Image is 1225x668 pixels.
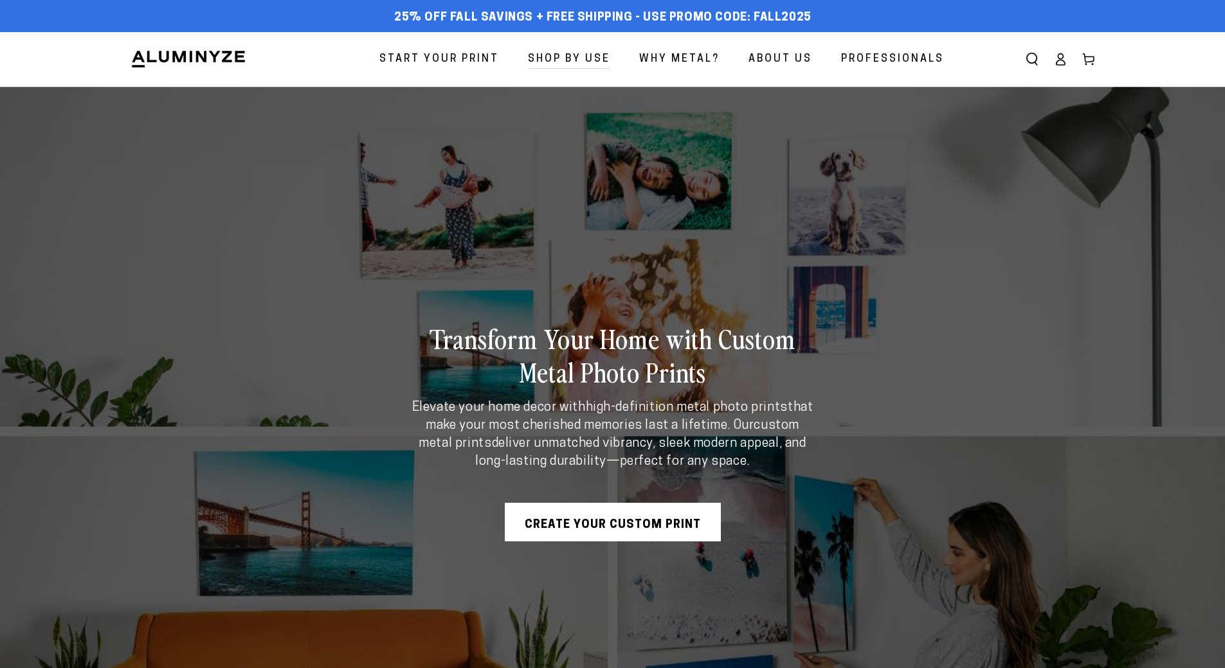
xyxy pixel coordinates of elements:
img: Aluminyze [131,50,246,69]
span: Shop By Use [528,50,610,69]
a: Start Your Print [370,42,509,77]
h2: Transform Your Home with Custom Metal Photo Prints [410,321,815,388]
summary: Search our site [1018,45,1046,73]
p: Elevate your home decor with that make your most cherished memories last a lifetime. Our deliver ... [410,399,815,471]
span: 25% off FALL Savings + Free Shipping - Use Promo Code: FALL2025 [394,11,812,25]
strong: custom metal prints [419,419,799,450]
a: About Us [739,42,822,77]
a: Create Your Custom Print [505,503,721,541]
a: Shop By Use [518,42,620,77]
span: Start Your Print [379,50,499,69]
a: Why Metal? [630,42,729,77]
span: About Us [749,50,812,69]
span: Professionals [841,50,944,69]
a: Professionals [831,42,954,77]
span: Why Metal? [639,50,720,69]
strong: high-definition metal photo prints [586,401,788,414]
